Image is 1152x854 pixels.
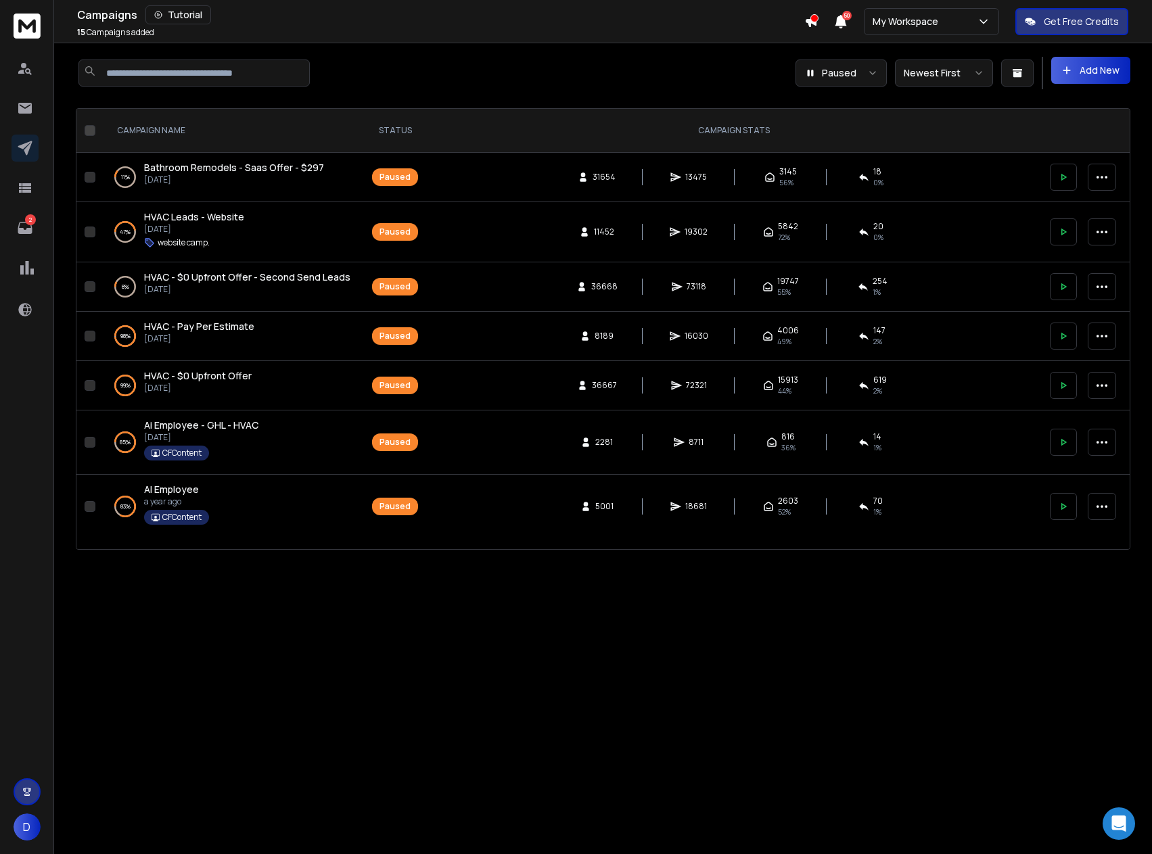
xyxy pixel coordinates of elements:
span: 619 [873,375,887,385]
span: 2603 [778,496,798,506]
span: 55 % [777,287,791,298]
div: Paused [379,281,411,292]
td: 83%AI Employeea year agoCFContent [101,475,364,539]
button: D [14,813,41,840]
p: Paused [822,66,856,80]
td: 98%HVAC - Pay Per Estimate[DATE] [101,312,364,361]
p: 83 % [120,500,131,513]
span: 44 % [778,385,791,396]
span: 19747 [777,276,799,287]
div: Campaigns [77,5,804,24]
p: 11 % [121,170,130,184]
span: 14 [873,431,881,442]
span: 3145 [779,166,797,177]
th: STATUS [364,109,426,153]
span: 5001 [595,501,614,512]
span: HVAC Leads - Website [144,210,244,223]
p: 85 % [120,435,131,449]
p: 99 % [120,379,131,392]
p: Get Free Credits [1044,15,1119,28]
p: CFContent [162,448,202,458]
span: 19302 [685,227,708,237]
div: Open Intercom Messenger [1103,807,1135,840]
div: Paused [379,227,411,237]
a: Ai Employee - GHL - HVAC [144,419,258,432]
a: Bathroom Remodels - Saas Offer - $297 [144,161,324,174]
a: HVAC - $0 Upfront Offer - Second Send Leads [144,270,350,284]
td: 8%HVAC - $0 Upfront Offer - Second Send Leads[DATE] [101,262,364,312]
p: 47 % [120,225,131,239]
span: HVAC - $0 Upfront Offer [144,369,252,382]
span: 50 [842,11,852,20]
p: CFContent [162,512,202,523]
button: Add New [1051,57,1130,84]
td: 85%Ai Employee - GHL - HVAC[DATE]CFContent [101,410,364,475]
p: 2 [25,214,36,225]
span: 5842 [778,221,798,232]
a: AI Employee [144,483,199,496]
span: 15 [77,26,85,38]
div: Paused [379,331,411,341]
span: 816 [781,431,795,442]
span: 2 % [873,336,882,347]
th: CAMPAIGN NAME [101,109,364,153]
a: HVAC - Pay Per Estimate [144,320,254,333]
span: 16030 [685,331,708,341]
p: [DATE] [144,333,254,344]
p: a year ago [144,496,209,507]
span: 2281 [595,437,613,448]
span: 73118 [687,281,706,292]
span: 36667 [592,380,617,391]
span: 4006 [777,325,799,336]
span: 0 % [873,232,883,243]
p: [DATE] [144,432,258,443]
p: Campaigns added [77,27,154,38]
span: 8189 [595,331,614,341]
span: 72321 [686,380,707,391]
span: 18681 [685,501,707,512]
span: 52 % [778,506,791,517]
span: 56 % [779,177,793,188]
a: HVAC - $0 Upfront Offer [144,369,252,383]
span: HVAC - $0 Upfront Offer - Second Send Leads [144,270,350,283]
p: [DATE] [144,284,350,295]
div: Paused [379,380,411,391]
span: 18 [873,166,881,177]
span: 0 % [873,177,883,188]
div: Paused [379,172,411,183]
a: 2 [11,214,39,241]
p: 98 % [120,329,131,343]
span: 2 % [873,385,882,396]
p: [DATE] [144,174,324,185]
td: 47%HVAC Leads - Website[DATE]website camp. [101,202,364,262]
span: 20 [873,221,883,232]
span: 36668 [591,281,618,292]
span: 1 % [873,287,881,298]
span: 49 % [777,336,791,347]
span: 254 [873,276,888,287]
button: Tutorial [145,5,211,24]
p: 8 % [122,280,129,293]
span: 72 % [778,232,790,243]
button: Get Free Credits [1015,8,1128,35]
a: HVAC Leads - Website [144,210,244,224]
button: Newest First [895,60,993,87]
p: My Workspace [873,15,944,28]
span: 31654 [593,172,616,183]
span: 1 % [873,442,881,453]
span: 36 % [781,442,796,453]
span: 8711 [689,437,704,448]
p: [DATE] [144,224,244,235]
td: 99%HVAC - $0 Upfront Offer[DATE] [101,361,364,410]
p: website camp. [158,237,210,248]
div: Paused [379,501,411,512]
td: 11%Bathroom Remodels - Saas Offer - $297[DATE] [101,153,364,202]
th: CAMPAIGN STATS [426,109,1042,153]
span: 147 [873,325,885,336]
span: 70 [873,496,883,506]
